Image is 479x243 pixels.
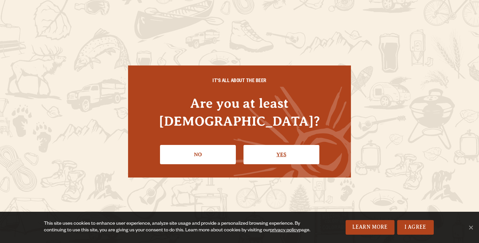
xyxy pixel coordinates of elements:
[243,145,319,164] a: Confirm I'm 21 or older
[397,220,434,235] a: I Agree
[160,145,236,164] a: No
[270,228,299,233] a: privacy policy
[141,94,338,130] h4: Are you at least [DEMOGRAPHIC_DATA]?
[467,224,474,231] span: No
[346,220,395,235] a: Learn More
[44,221,311,234] div: This site uses cookies to enhance user experience, analyze site usage and provide a personalized ...
[141,79,338,85] h6: IT'S ALL ABOUT THE BEER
